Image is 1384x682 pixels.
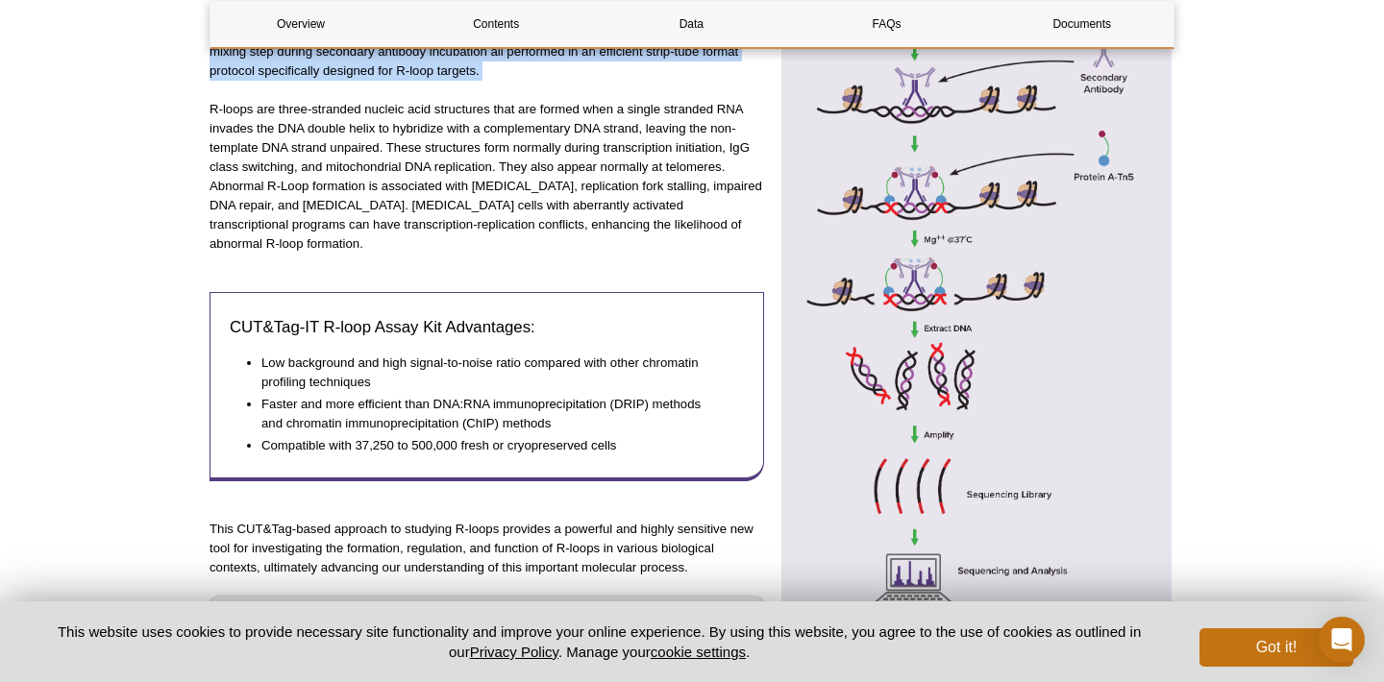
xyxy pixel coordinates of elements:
[797,1,977,47] a: FAQs
[210,597,764,639] a: Learn more about the CUT&Tag Assay and how it works
[651,644,746,660] button: cookie settings
[261,395,725,433] li: Faster and more efficient than DNA:RNA immunoprecipitation (DRIP) methods and chromatin immunopre...
[261,436,725,455] li: Compatible with 37,250 to 500,000 fresh or cryopreserved cells
[31,621,1168,662] p: This website uses cookies to provide necessary site functionality and improve your online experie...
[261,353,725,392] li: Low background and high signal-to-noise ratio compared with other chromatin profiling techniques
[1199,628,1353,667] button: Got it!
[601,1,781,47] a: Data
[1319,617,1365,663] div: Open Intercom Messenger
[992,1,1173,47] a: Documents
[210,520,764,577] p: This CUT&Tag-based approach to studying R-loops provides a powerful and highly sensitive new tool...
[210,1,391,47] a: Overview
[230,316,744,339] h3: CUT&Tag-IT R-loop Assay Kit Advantages:
[470,644,558,660] a: Privacy Policy
[406,1,586,47] a: Contents
[210,100,764,254] p: R-loops are three-stranded nucleic acid structures that are formed when a single stranded RNA inv...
